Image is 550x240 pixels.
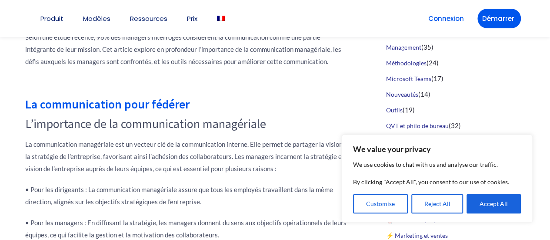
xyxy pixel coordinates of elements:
a: Produit [40,15,63,22]
button: Accept All [467,194,521,213]
img: Français [217,16,225,21]
li: (35) [386,40,530,55]
a: Microsoft Teams [386,75,431,82]
li: (32) [386,118,530,134]
h3: L’importance de la communication managériale [25,117,351,132]
a: Management [386,44,421,51]
h2: La communication pour fédérer [25,98,351,110]
a: ⚡️ Marketing et ventes [386,232,448,239]
li: (14) [386,87,530,102]
a: Connexion [423,9,469,28]
button: Reject All [411,194,463,213]
a: Outils [386,106,403,114]
a: Nouveautés [386,91,418,98]
p: We value your privacy [353,144,521,154]
button: Customise [353,194,408,213]
p: • Pour les dirigeants : La communication managériale assure que tous les employés travaillent dan... [25,183,351,208]
li: (19) [386,102,530,118]
li: (24) [386,55,530,71]
p: La communication managériale est un vecteur clé de la communication interne. Elle permet de parta... [25,138,351,175]
li: (17) [386,71,530,87]
a: Modèles [83,15,110,22]
a: Méthodologies [386,59,427,67]
a: QVT et philo de bureau [386,122,449,129]
a: Prix [187,15,197,22]
p: By clicking "Accept All", you consent to our use of cookies. [353,177,521,187]
p: We use cookies to chat with us and analyse our traffic. [353,159,521,170]
a: Démarrer [477,9,521,28]
a: Ressources [130,15,167,22]
p: La communication interne est un pilier essentiel pour le bon fonctionnement et la cohésion d’une ... [25,7,351,68]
